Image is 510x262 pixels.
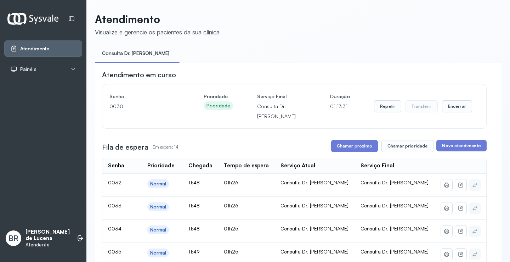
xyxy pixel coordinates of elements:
p: Consulta Dr. [PERSON_NAME] [257,101,306,121]
span: Consulta Dr. [PERSON_NAME] [361,179,429,185]
div: Visualize e gerencie os pacientes da sua clínica [95,28,220,36]
div: Consulta Dr. [PERSON_NAME] [280,202,349,209]
span: 11:48 [188,225,200,232]
p: Atendente [25,242,70,248]
p: 0030 [109,101,180,111]
h3: Fila de espera [102,142,148,152]
div: Chegada [188,162,212,169]
button: Chamar próximo [331,140,378,152]
button: Repetir [374,100,401,112]
span: 01h25 [224,225,238,232]
button: Chamar prioridade [381,140,434,152]
h4: Serviço Final [257,91,306,101]
p: Em espera: 14 [153,142,178,152]
h4: Prioridade [204,91,233,101]
a: Atendimento [10,45,76,52]
span: 0033 [108,202,121,208]
span: 01h26 [224,202,238,208]
p: Atendimento [95,13,220,26]
h4: Senha [109,91,180,101]
h3: Atendimento em curso [102,70,176,80]
div: Senha [108,162,124,169]
div: Consulta Dr. [PERSON_NAME] [280,179,349,186]
div: Consulta Dr. [PERSON_NAME] [280,249,349,255]
div: Normal [150,181,166,187]
div: Prioridade [206,103,230,109]
div: Serviço Atual [280,162,315,169]
span: 0032 [108,179,121,185]
p: [PERSON_NAME] de Lucena [25,229,70,242]
p: 01:17:31 [330,101,350,111]
div: Serviço Final [361,162,394,169]
button: Novo atendimento [436,140,486,151]
span: Consulta Dr. [PERSON_NAME] [361,225,429,232]
div: Prioridade [147,162,175,169]
span: 11:49 [188,249,200,255]
button: Transferir [406,100,438,112]
h4: Duração [330,91,350,101]
div: Consulta Dr. [PERSON_NAME] [280,225,349,232]
button: Encerrar [442,100,472,112]
a: Consulta Dr. [PERSON_NAME] [95,48,177,59]
div: Normal [150,227,166,233]
img: Logotipo do estabelecimento [7,13,58,24]
div: Normal [150,250,166,256]
span: 0034 [108,225,121,232]
div: Tempo de espera [224,162,269,169]
span: 01h26 [224,179,238,185]
span: Consulta Dr. [PERSON_NAME] [361,202,429,208]
span: Atendimento [20,46,50,52]
span: 11:48 [188,202,200,208]
span: Consulta Dr. [PERSON_NAME] [361,249,429,255]
span: 11:48 [188,179,200,185]
span: 0035 [108,249,121,255]
div: Normal [150,204,166,210]
span: 01h25 [224,249,238,255]
span: Painéis [20,66,36,72]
